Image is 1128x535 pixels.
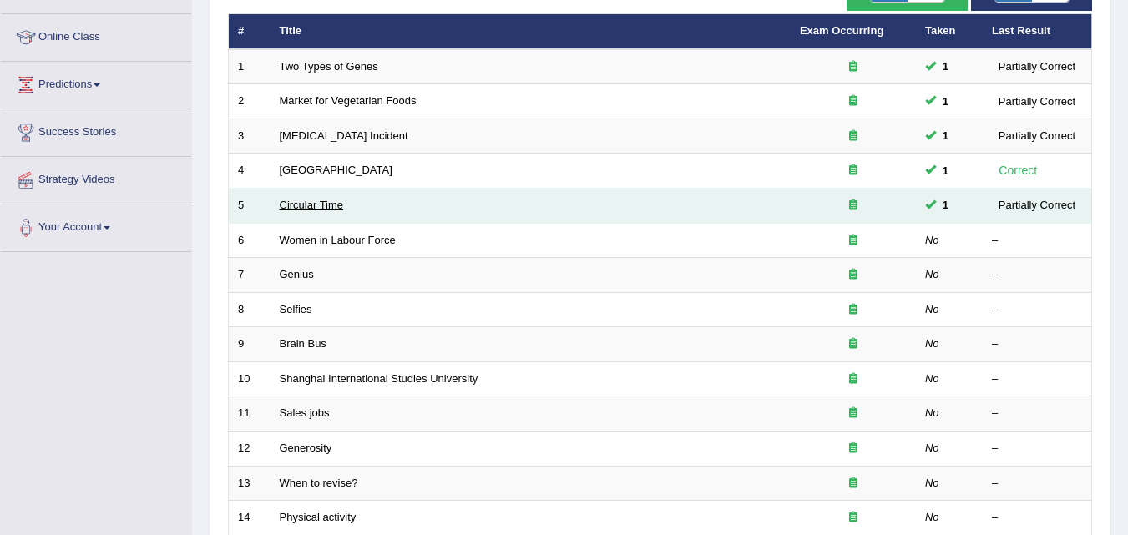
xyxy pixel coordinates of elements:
div: Exam occurring question [800,510,907,526]
div: – [992,476,1082,492]
a: Success Stories [1,109,191,151]
div: – [992,441,1082,457]
div: Exam occurring question [800,129,907,144]
th: Taken [916,14,983,49]
td: 11 [229,396,271,432]
div: Exam occurring question [800,336,907,352]
a: Two Types of Genes [280,60,378,73]
div: Exam occurring question [800,476,907,492]
a: Predictions [1,62,191,103]
a: Online Class [1,14,191,56]
div: Exam occurring question [800,302,907,318]
td: 5 [229,189,271,224]
div: Exam occurring question [800,267,907,283]
a: Circular Time [280,199,344,211]
em: No [925,477,939,489]
a: Brain Bus [280,337,326,350]
td: 9 [229,327,271,362]
div: Partially Correct [992,196,1082,214]
th: Last Result [983,14,1092,49]
td: 2 [229,84,271,119]
div: Exam occurring question [800,441,907,457]
th: Title [271,14,791,49]
div: Partially Correct [992,127,1082,144]
div: Correct [992,161,1045,180]
a: [MEDICAL_DATA] Incident [280,129,408,142]
td: 6 [229,223,271,258]
div: – [992,233,1082,249]
a: Genius [280,268,314,280]
div: Exam occurring question [800,93,907,109]
th: # [229,14,271,49]
a: Shanghai International Studies University [280,372,478,385]
td: 12 [229,431,271,466]
div: – [992,267,1082,283]
td: 7 [229,258,271,293]
div: Exam occurring question [800,371,907,387]
a: Exam Occurring [800,24,883,37]
em: No [925,442,939,454]
em: No [925,268,939,280]
a: Strategy Videos [1,157,191,199]
span: You can still take this question [936,162,955,179]
a: [GEOGRAPHIC_DATA] [280,164,392,176]
div: – [992,510,1082,526]
em: No [925,406,939,419]
em: No [925,234,939,246]
em: No [925,372,939,385]
span: You can still take this question [936,196,955,214]
span: You can still take this question [936,93,955,110]
td: 8 [229,292,271,327]
a: Sales jobs [280,406,330,419]
td: 10 [229,361,271,396]
td: 4 [229,154,271,189]
a: Selfies [280,303,312,315]
div: Exam occurring question [800,233,907,249]
div: Exam occurring question [800,163,907,179]
span: You can still take this question [936,127,955,144]
a: Market for Vegetarian Foods [280,94,417,107]
div: Exam occurring question [800,406,907,421]
div: – [992,336,1082,352]
a: Your Account [1,204,191,246]
div: Exam occurring question [800,59,907,75]
td: 1 [229,49,271,84]
div: Exam occurring question [800,198,907,214]
td: 13 [229,466,271,501]
div: Partially Correct [992,58,1082,75]
td: 3 [229,119,271,154]
span: You can still take this question [936,58,955,75]
em: No [925,303,939,315]
a: When to revise? [280,477,358,489]
div: Partially Correct [992,93,1082,110]
em: No [925,337,939,350]
a: Physical activity [280,511,357,523]
div: – [992,371,1082,387]
div: – [992,302,1082,318]
div: – [992,406,1082,421]
em: No [925,511,939,523]
a: Generosity [280,442,332,454]
a: Women in Labour Force [280,234,396,246]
